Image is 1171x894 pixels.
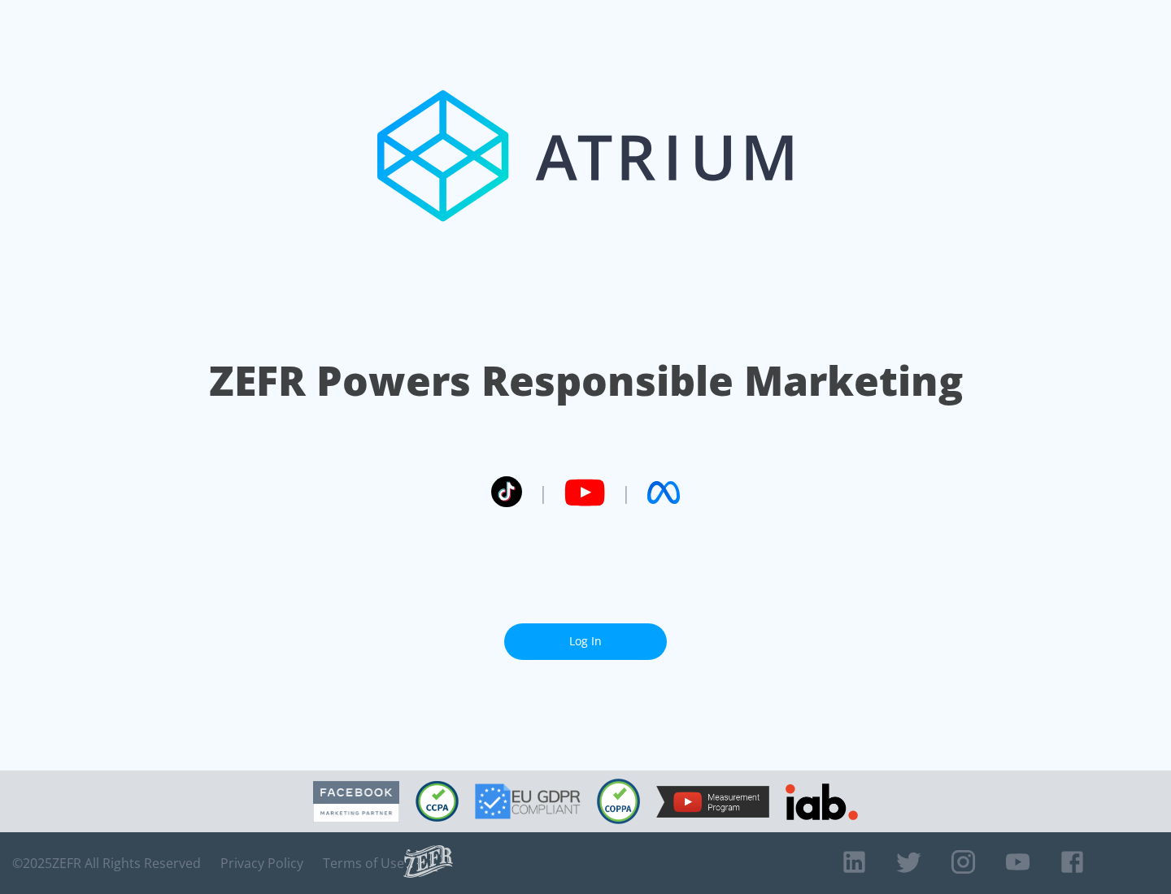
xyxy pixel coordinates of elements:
span: | [538,480,548,505]
a: Privacy Policy [220,855,303,871]
img: COPPA Compliant [597,779,640,824]
h1: ZEFR Powers Responsible Marketing [209,353,963,409]
a: Log In [504,623,667,660]
a: Terms of Use [323,855,404,871]
span: | [621,480,631,505]
img: GDPR Compliant [475,783,581,819]
img: Facebook Marketing Partner [313,781,399,822]
img: IAB [786,783,858,820]
span: © 2025 ZEFR All Rights Reserved [12,855,201,871]
img: YouTube Measurement Program [656,786,769,818]
img: CCPA Compliant [416,781,459,822]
